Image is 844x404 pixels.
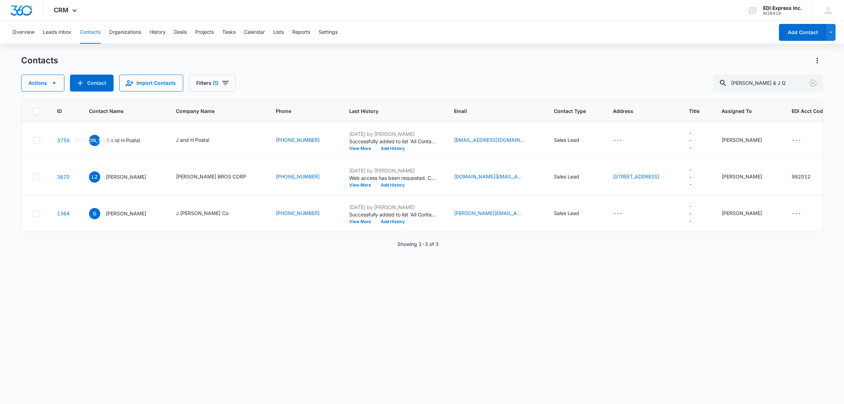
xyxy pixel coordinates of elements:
div: Email - gina@jpaulco.com - Select to Edit Field [454,209,537,218]
div: J [PERSON_NAME] Co. [176,209,230,217]
span: [PERSON_NAME] [89,135,100,146]
button: Clear [807,77,819,89]
div: Contact Name - J And H Postal - Select to Edit Field [89,135,153,146]
button: Tasks [222,21,236,44]
div: account name [763,5,802,11]
p: Successfully added to list 'All Contacts'. [349,138,437,145]
button: View More [349,220,376,224]
div: --- [689,202,692,225]
div: Email - jandhpostal@gmail.com - Select to Edit Field [454,136,537,145]
p: [DATE] by [PERSON_NAME] [349,167,437,174]
div: Sales Lead [554,209,579,217]
a: [PERSON_NAME][EMAIL_ADDRESS][DOMAIN_NAME] [454,209,524,217]
div: Company Name - J Paul Co. - Select to Edit Field [176,209,242,218]
span: Company Name [176,107,259,115]
p: Web access has been requested. Customer will have quotes [DATE] that he would like ran for possib... [349,174,437,182]
div: --- [792,209,801,218]
button: Filters [189,75,236,91]
span: Email [454,107,527,115]
span: Contact Name [89,107,149,115]
div: Title - - Select to Edit Field [689,166,705,188]
p: [DATE] by [PERSON_NAME] [349,203,437,211]
a: [PHONE_NUMBER] [276,173,320,180]
button: View More [349,146,376,151]
a: Navigate to contact details page for Gina [57,210,70,216]
p: Successfully added to list 'All Contacts'. [349,211,437,218]
div: Company Name - J and H Postal - Select to Edit Field [176,136,222,145]
div: --- [792,136,801,145]
span: G [89,208,100,219]
span: Last History [349,107,427,115]
p: [PERSON_NAME] [106,210,146,217]
button: Organizations [109,21,141,44]
p: [PERSON_NAME] [106,173,146,181]
span: Address [613,107,662,115]
button: Lists [273,21,284,44]
button: Settings [319,21,338,44]
div: [PERSON_NAME] [722,173,762,180]
span: CRM [54,6,69,14]
button: Add Contact [70,75,114,91]
span: Assigned To [722,107,765,115]
a: Navigate to contact details page for Lei ZHOU [57,174,70,180]
p: J And H Postal [106,137,140,144]
div: --- [689,129,692,151]
a: [DOMAIN_NAME][EMAIL_ADDRESS][DOMAIN_NAME] [454,173,524,180]
span: Phone [276,107,322,115]
div: Contact Name - Gina - Select to Edit Field [89,208,159,219]
p: Showing 1-3 of 3 [397,240,439,248]
div: Phone - (213) 519-2000 - Select to Edit Field [276,173,332,181]
span: ID [57,107,62,115]
div: --- [689,166,692,188]
button: Actions [812,55,823,66]
span: Title [689,107,705,115]
a: [EMAIL_ADDRESS][DOMAIN_NAME] [454,136,524,144]
div: EDI Acct Code - 982012 - Select to Edit Field [792,173,823,181]
div: Contact Type - Sales Lead - Select to Edit Field [554,173,592,181]
h1: Contacts [21,55,58,66]
button: Add History [376,220,410,224]
a: [STREET_ADDRESS] [613,173,659,179]
span: LZ [89,171,100,183]
div: J and H Postal [176,136,209,144]
a: [PHONE_NUMBER] [276,209,320,217]
div: Sales Lead [554,173,579,180]
button: Actions [21,75,64,91]
div: --- [613,136,622,145]
div: EDI Acct Code - - Select to Edit Field [792,136,814,145]
button: Add History [376,146,410,151]
div: Title - - Select to Edit Field [689,202,705,225]
input: Search Contacts [713,75,823,91]
div: Sales Lead [554,136,579,144]
div: [PERSON_NAME] [722,209,762,217]
div: Company Name - M J BROS CORP - Select to Edit Field [176,173,259,181]
button: Calendar [244,21,265,44]
span: (1) [213,81,218,86]
button: Import Contacts [119,75,183,91]
div: Address - - Select to Edit Field [613,209,635,218]
div: Phone - (972) 418-4977 - Select to Edit Field [276,209,332,218]
div: [PERSON_NAME] BROS CORP [176,173,246,180]
div: Address - 18525 RAILROAD ST, CITY OF INDUSTRY, CA, 91748 - Select to Edit Field [613,173,672,181]
div: Email - mjbros.us@gmail.com - Select to Edit Field [454,173,537,181]
a: Navigate to contact details page for J And H Postal [57,137,70,143]
div: Assigned To - Marisha Hollis - Select to Edit Field [722,209,775,218]
div: Assigned To - Marisha Hollis - Select to Edit Field [722,136,775,145]
div: Assigned To - Marisha Hollis - Select to Edit Field [722,173,775,181]
div: Contact Name - Lei ZHOU - Select to Edit Field [89,171,159,183]
div: [PERSON_NAME] [722,136,762,144]
div: Phone - (909) 990-6257 - Select to Edit Field [276,136,332,145]
span: Contact Type [554,107,586,115]
p: [DATE] by [PERSON_NAME] [349,130,437,138]
button: Overview [13,21,34,44]
button: Contacts [80,21,101,44]
a: [PHONE_NUMBER] [276,136,320,144]
div: Contact Type - Sales Lead - Select to Edit Field [554,209,592,218]
span: EDI Acct Code [792,107,826,115]
button: Projects [195,21,214,44]
button: History [149,21,166,44]
div: account id [763,11,802,16]
div: Title - - Select to Edit Field [689,129,705,151]
button: Leads Inbox [43,21,71,44]
div: 982012 [792,173,811,180]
